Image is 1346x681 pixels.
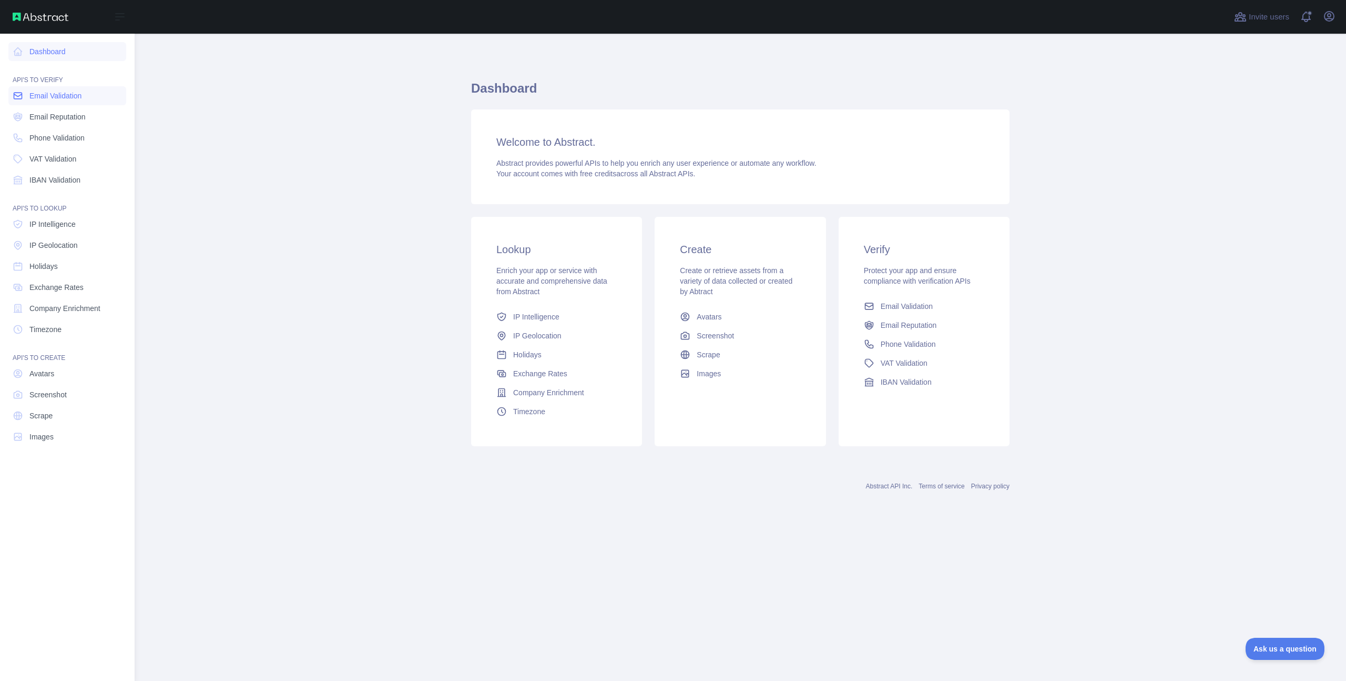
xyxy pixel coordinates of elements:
span: Exchange Rates [513,368,567,379]
a: Company Enrichment [8,299,126,318]
span: Timezone [29,324,62,335]
a: Images [8,427,126,446]
a: Company Enrichment [492,383,621,402]
a: Abstract API Inc. [866,483,913,490]
span: Abstract provides powerful APIs to help you enrich any user experience or automate any workflow. [496,159,817,167]
div: API'S TO LOOKUP [8,192,126,213]
a: Avatars [8,364,126,383]
a: IP Intelligence [8,215,126,234]
h3: Lookup [496,242,617,257]
a: IP Geolocation [8,236,126,255]
a: Phone Validation [8,128,126,147]
span: Screenshot [697,331,734,341]
span: Phone Validation [29,133,85,143]
span: VAT Validation [29,154,76,164]
span: Email Reputation [29,112,86,122]
span: Scrape [697,349,720,360]
span: Screenshot [29,389,67,400]
a: Scrape [8,406,126,425]
img: Abstract API [13,13,68,21]
span: Images [697,368,721,379]
a: Screenshot [676,326,804,345]
a: VAT Validation [8,149,126,168]
span: Create or retrieve assets from a variety of data collected or created by Abtract [680,266,792,296]
a: IP Intelligence [492,307,621,326]
span: Avatars [29,368,54,379]
a: Screenshot [8,385,126,404]
h3: Create [680,242,800,257]
div: API'S TO CREATE [8,341,126,362]
a: Holidays [8,257,126,276]
span: IBAN Validation [29,175,80,185]
span: Phone Validation [881,339,936,349]
span: Company Enrichment [29,303,100,314]
span: Email Validation [29,91,81,101]
button: Invite users [1232,8,1291,25]
span: Enrich your app or service with accurate and comprehensive data from Abstract [496,266,607,296]
span: Protect your app and ensure compliance with verification APIs [864,266,971,285]
span: Holidays [29,261,58,272]
a: Email Validation [860,297,988,316]
span: Exchange Rates [29,282,84,293]
span: Avatars [697,312,721,322]
a: IBAN Validation [860,373,988,392]
span: IBAN Validation [881,377,932,387]
a: Email Reputation [8,107,126,126]
a: IP Geolocation [492,326,621,345]
h1: Dashboard [471,80,1009,105]
span: VAT Validation [881,358,927,368]
iframe: Toggle Customer Support [1246,638,1325,660]
div: API'S TO VERIFY [8,63,126,84]
a: Scrape [676,345,804,364]
span: Images [29,432,54,442]
a: Phone Validation [860,335,988,354]
span: IP Geolocation [29,240,78,251]
a: Timezone [492,402,621,421]
span: Email Validation [881,301,933,312]
span: IP Intelligence [29,219,76,229]
a: Exchange Rates [492,364,621,383]
a: Images [676,364,804,383]
span: Scrape [29,410,53,421]
span: Your account comes with across all Abstract APIs. [496,169,695,178]
a: VAT Validation [860,354,988,373]
a: Exchange Rates [8,278,126,297]
a: Holidays [492,345,621,364]
a: Terms of service [919,483,964,490]
span: Invite users [1249,11,1289,23]
span: Timezone [513,406,545,417]
h3: Welcome to Abstract. [496,135,984,149]
span: IP Geolocation [513,331,562,341]
a: Dashboard [8,42,126,61]
a: Email Validation [8,86,126,105]
span: Holidays [513,349,542,360]
h3: Verify [864,242,984,257]
a: Avatars [676,307,804,326]
a: IBAN Validation [8,171,126,189]
a: Timezone [8,320,126,339]
a: Email Reputation [860,316,988,335]
span: Email Reputation [881,320,937,331]
span: IP Intelligence [513,312,559,322]
span: free credits [580,169,616,178]
span: Company Enrichment [513,387,584,398]
a: Privacy policy [971,483,1009,490]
